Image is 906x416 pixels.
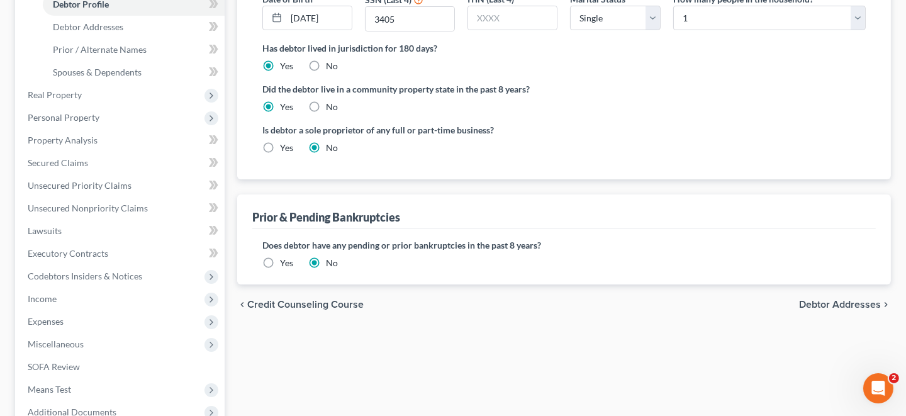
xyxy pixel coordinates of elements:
div: Prior & Pending Bankruptcies [252,210,400,225]
span: Debtor Addresses [799,300,881,310]
span: Secured Claims [28,157,88,168]
span: Real Property [28,89,82,100]
label: No [326,142,338,154]
input: XXXX [468,6,557,30]
span: Unsecured Priority Claims [28,180,131,191]
a: Secured Claims [18,152,225,174]
label: Yes [280,142,293,154]
span: Means Test [28,384,71,395]
a: SOFA Review [18,356,225,378]
label: No [326,101,338,113]
input: MM/DD/YYYY [286,6,352,30]
label: Yes [280,101,293,113]
i: chevron_left [237,300,247,310]
span: 2 [889,373,899,383]
a: Executory Contracts [18,242,225,265]
button: chevron_left Credit Counseling Course [237,300,364,310]
label: Yes [280,60,293,72]
a: Spouses & Dependents [43,61,225,84]
label: Yes [280,257,293,269]
iframe: Intercom live chat [863,373,893,403]
label: No [326,257,338,269]
label: Does debtor have any pending or prior bankruptcies in the past 8 years? [262,239,866,252]
label: Has debtor lived in jurisdiction for 180 days? [262,42,866,55]
span: Credit Counseling Course [247,300,364,310]
span: SOFA Review [28,361,80,372]
span: Personal Property [28,112,99,123]
span: Income [28,293,57,304]
a: Unsecured Nonpriority Claims [18,197,225,220]
i: chevron_right [881,300,891,310]
span: Spouses & Dependents [53,67,142,77]
span: Codebtors Insiders & Notices [28,271,142,281]
label: No [326,60,338,72]
span: Miscellaneous [28,339,84,349]
span: Lawsuits [28,225,62,236]
label: Is debtor a sole proprietor of any full or part-time business? [262,123,558,137]
a: Unsecured Priority Claims [18,174,225,197]
span: Executory Contracts [28,248,108,259]
span: Property Analysis [28,135,98,145]
span: Debtor Addresses [53,21,123,32]
label: Did the debtor live in a community property state in the past 8 years? [262,82,866,96]
button: Debtor Addresses chevron_right [799,300,891,310]
a: Lawsuits [18,220,225,242]
span: Expenses [28,316,64,327]
span: Prior / Alternate Names [53,44,147,55]
span: Unsecured Nonpriority Claims [28,203,148,213]
input: XXXX [366,7,454,31]
a: Property Analysis [18,129,225,152]
a: Debtor Addresses [43,16,225,38]
a: Prior / Alternate Names [43,38,225,61]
